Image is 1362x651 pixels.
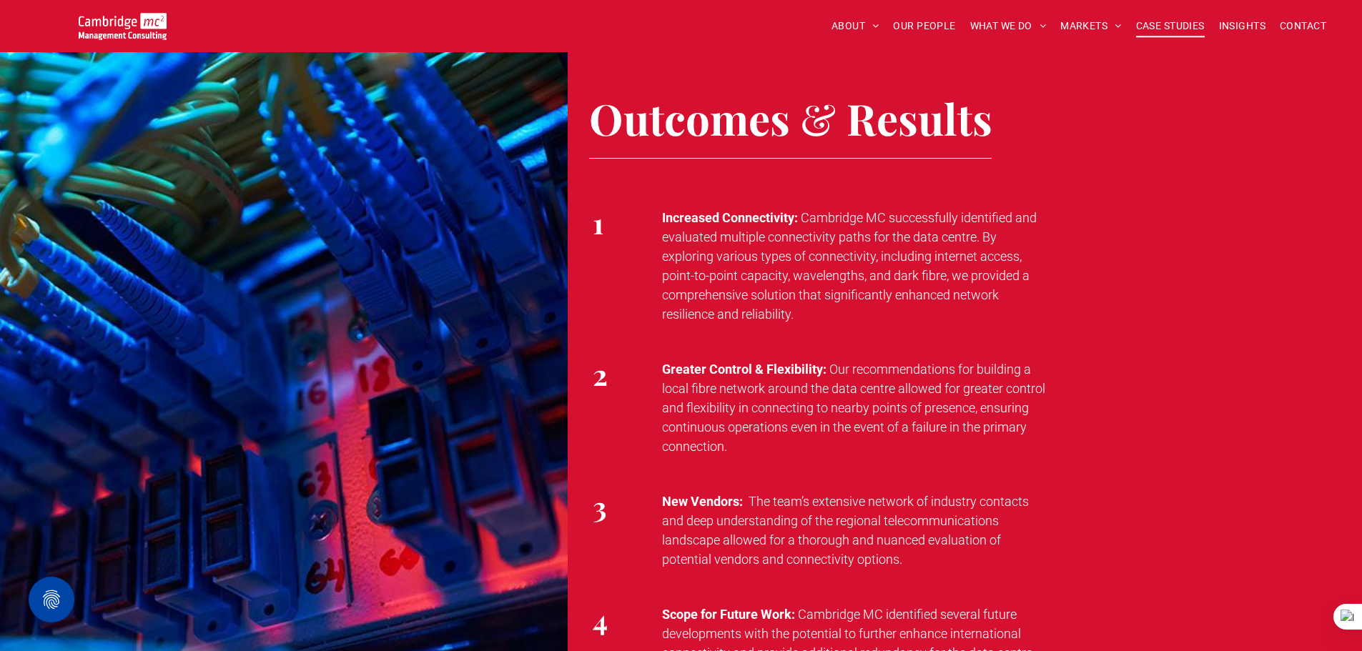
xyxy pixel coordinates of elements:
span: 2 [593,355,608,393]
a: MARKETS [1053,15,1128,37]
a: OUR PEOPLE [886,15,962,37]
a: Your Business Transformed | Cambridge Management Consulting [79,15,167,30]
span: 1 [593,204,603,242]
span: Our recommendations for building a local fibre network around the data centre allowed for greater... [662,362,1045,454]
span: CASE STUDIES [1136,15,1205,37]
a: INSIGHTS [1212,15,1273,37]
span: Results [847,89,992,146]
span: & [800,89,836,146]
span: Outcomes [589,89,790,146]
a: CASE STUDIES [1129,15,1212,37]
strong: Scope for Future Work: [662,607,795,622]
strong: New Vendors: [662,494,743,509]
a: CONTACT [1273,15,1333,37]
img: Go to Homepage [79,13,167,40]
span: The team’s extensive network of industry contacts and deep understanding of the regional telecomm... [662,494,1029,567]
a: ABOUT [824,15,887,37]
strong: Greater Control & Flexibility: [662,362,826,377]
a: WHAT WE DO [963,15,1054,37]
span: Cambridge MC successfully identified and evaluated multiple connectivity paths for the data centr... [662,210,1037,322]
strong: 3 [593,487,607,525]
strong: 4 [593,600,608,638]
strong: Increased Connectivity: [662,210,798,225]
